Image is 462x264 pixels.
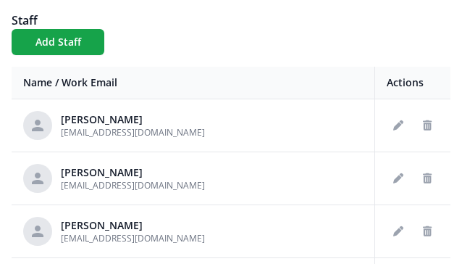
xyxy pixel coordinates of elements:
[12,67,375,99] th: Name / Work Email
[416,114,439,137] button: Delete staff
[12,29,104,55] button: Add Staff
[61,179,205,191] span: [EMAIL_ADDRESS][DOMAIN_NAME]
[12,12,450,29] h1: Staff
[416,167,439,190] button: Delete staff
[387,220,410,243] button: Edit staff
[387,114,410,137] button: Edit staff
[61,165,205,180] div: [PERSON_NAME]
[61,112,205,127] div: [PERSON_NAME]
[61,218,205,233] div: [PERSON_NAME]
[61,232,205,244] span: [EMAIL_ADDRESS][DOMAIN_NAME]
[416,220,439,243] button: Delete staff
[387,167,410,190] button: Edit staff
[61,126,205,139] span: [EMAIL_ADDRESS][DOMAIN_NAME]
[375,67,451,99] th: Actions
